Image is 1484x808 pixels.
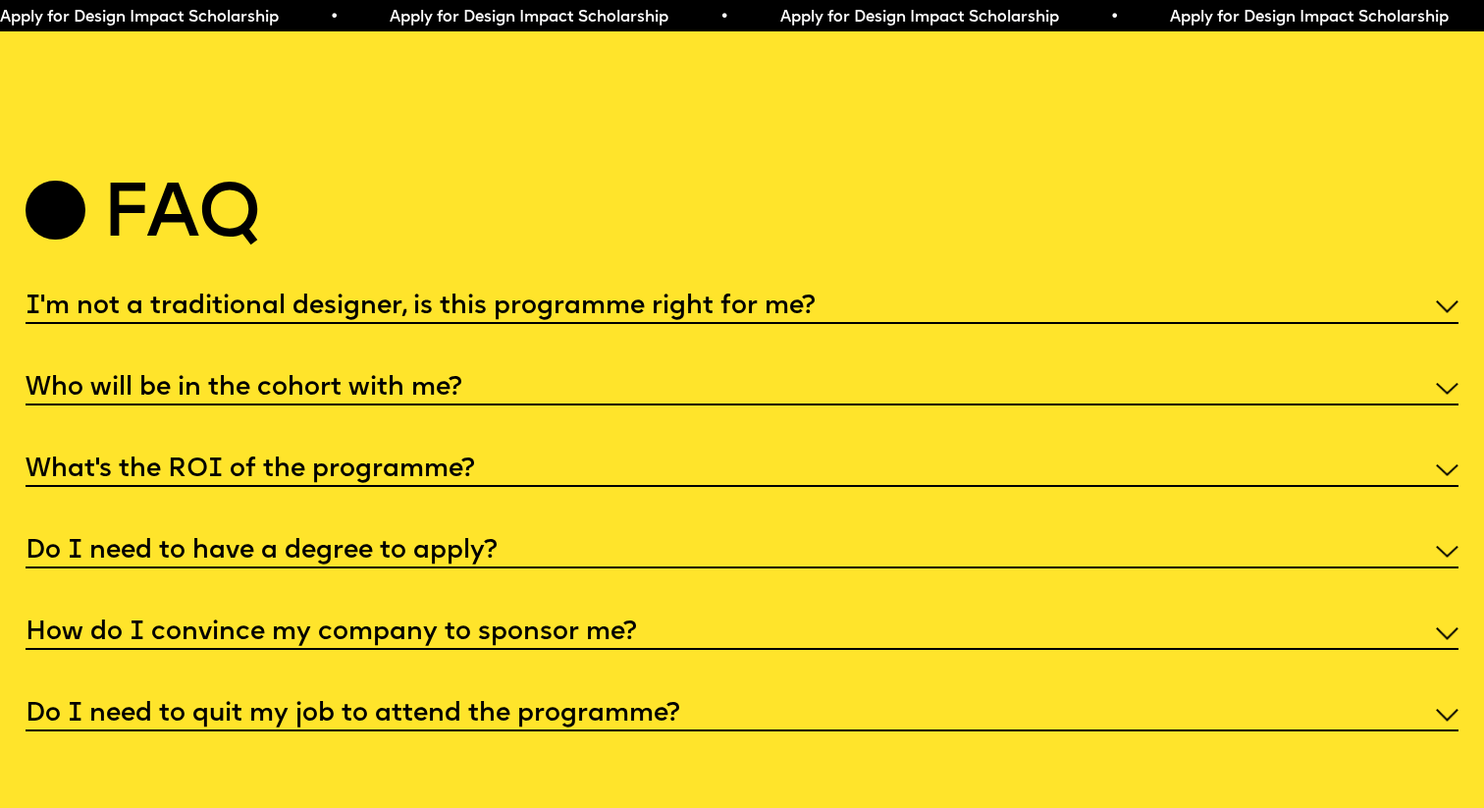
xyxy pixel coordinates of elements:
[102,185,260,249] h2: Faq
[1109,10,1118,26] span: •
[26,623,637,643] h5: How do I convince my company to sponsor me?
[26,705,680,725] h5: Do I need to quit my job to attend the programme?
[329,10,338,26] span: •
[26,460,475,480] h5: What’s the ROI of the programme?
[718,10,727,26] span: •
[26,297,816,317] h5: I'm not a traditional designer, is this programme right for me?
[26,542,498,562] h5: Do I need to have a degree to apply?
[26,379,462,399] h5: Who will be in the cohort with me?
